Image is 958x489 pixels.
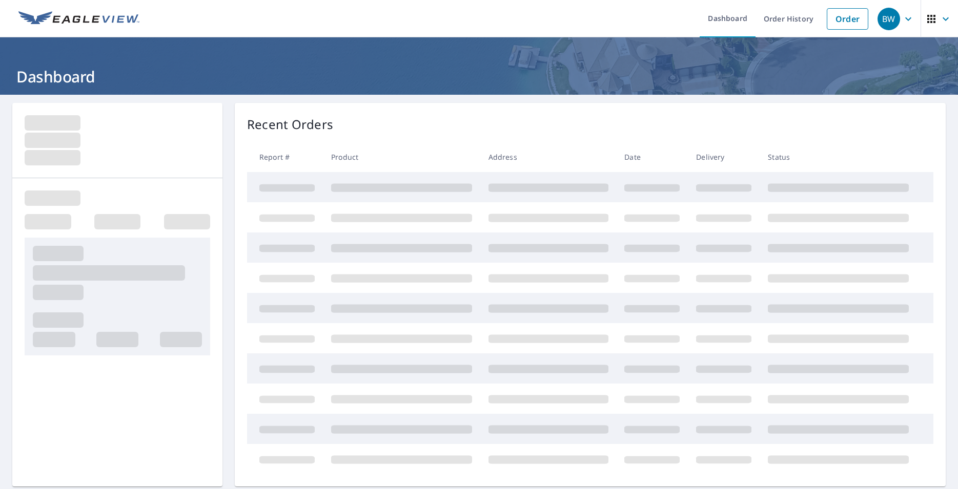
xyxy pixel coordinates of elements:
[480,142,617,172] th: Address
[12,66,946,87] h1: Dashboard
[247,115,333,134] p: Recent Orders
[760,142,917,172] th: Status
[616,142,688,172] th: Date
[247,142,323,172] th: Report #
[323,142,480,172] th: Product
[18,11,139,27] img: EV Logo
[878,8,900,30] div: BW
[827,8,868,30] a: Order
[688,142,760,172] th: Delivery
